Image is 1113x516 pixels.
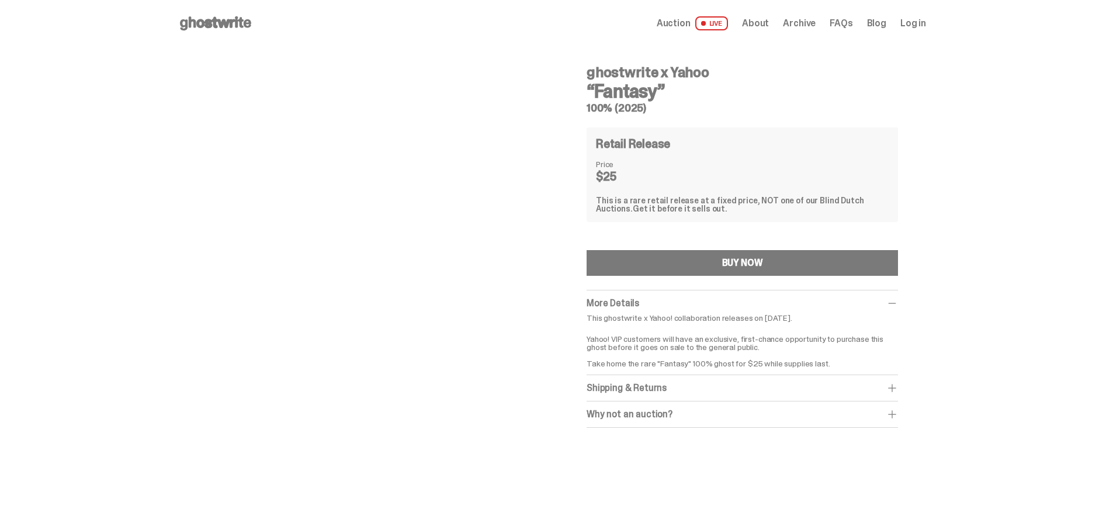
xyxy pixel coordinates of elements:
h5: 100% (2025) [587,103,898,113]
a: Archive [783,19,816,28]
p: This ghostwrite x Yahoo! collaboration releases on [DATE]. [587,314,898,322]
a: About [742,19,769,28]
a: Log in [900,19,926,28]
a: Auction LIVE [657,16,728,30]
span: More Details [587,297,639,309]
span: LIVE [695,16,729,30]
h3: “Fantasy” [587,82,898,101]
button: BUY NOW [587,250,898,276]
div: BUY NOW [722,258,763,268]
a: Blog [867,19,886,28]
div: Why not an auction? [587,408,898,420]
h4: ghostwrite x Yahoo [587,65,898,79]
div: This is a rare retail release at a fixed price, NOT one of our Blind Dutch Auctions. [596,196,889,213]
h4: Retail Release [596,138,670,150]
span: Auction [657,19,691,28]
a: FAQs [830,19,852,28]
span: Get it before it sells out. [633,203,727,214]
dt: Price [596,160,654,168]
p: Yahoo! VIP customers will have an exclusive, first-chance opportunity to purchase this ghost befo... [587,327,898,368]
div: Shipping & Returns [587,382,898,394]
dd: $25 [596,171,654,182]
